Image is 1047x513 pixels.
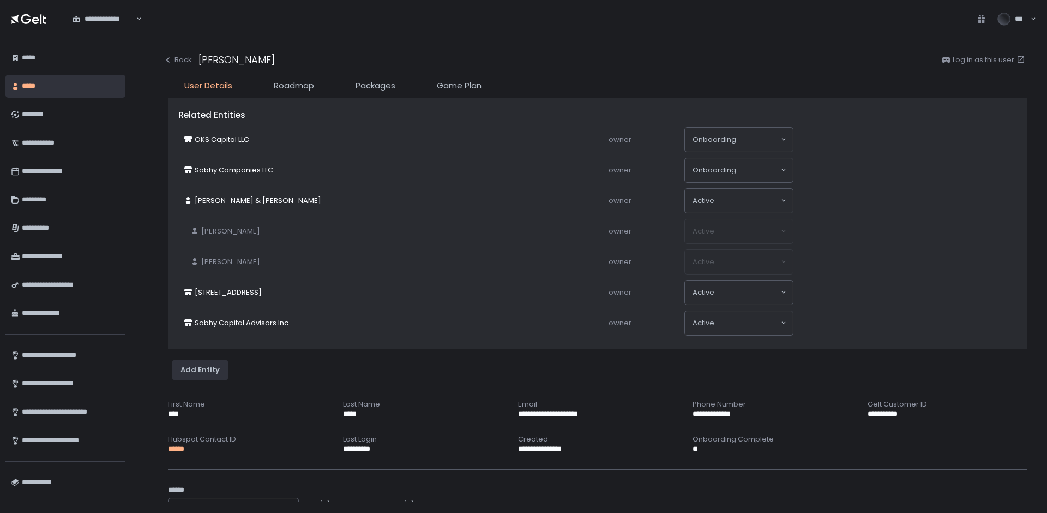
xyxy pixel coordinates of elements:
div: Last Name [343,399,503,409]
input: Search for option [736,134,780,145]
span: OKS Capital LLC [195,135,249,145]
div: Search for option [685,128,793,152]
a: OKS Capital LLC [179,130,254,149]
a: [PERSON_NAME] [186,253,264,271]
span: User Details [184,80,232,92]
input: Search for option [714,287,780,298]
div: Hubspot Contact ID [168,434,328,444]
span: owner [609,287,631,297]
div: Search for option [685,158,793,182]
span: [STREET_ADDRESS] [195,288,262,297]
div: Search for option [65,8,142,31]
span: active [693,196,714,206]
a: [PERSON_NAME] & [PERSON_NAME] [179,192,326,210]
a: Log in as this user [953,55,1027,65]
div: Created [518,434,678,444]
span: owner [609,195,631,206]
div: Search for option [685,189,793,213]
span: onboarding [693,135,736,145]
div: Onboarding Complete [693,434,852,444]
span: owner [609,256,631,267]
a: Sobhy Companies LLC [179,161,278,180]
div: Add Entity [180,365,220,375]
div: Search for option [685,311,793,335]
span: active [693,288,714,297]
div: Gelt Customer ID [868,399,1027,409]
input: Search for option [714,195,780,206]
span: Roadmap [274,80,314,92]
span: Sobhy Companies LLC [195,165,273,175]
span: owner [609,226,631,236]
input: Search for option [714,318,780,329]
span: owner [609,165,631,175]
button: Back [164,55,192,65]
div: First Name [168,399,328,409]
span: [PERSON_NAME] [201,257,260,267]
div: Last Login [343,434,503,444]
div: [PERSON_NAME] [198,52,275,67]
span: onboarding [693,165,736,175]
input: Search for option [736,165,780,176]
span: Game Plan [437,80,482,92]
span: active [693,318,714,328]
span: Sobhy Capital Advisors Inc [195,318,288,328]
div: Phone Number [693,399,852,409]
button: Add Entity [172,360,228,380]
a: Sobhy Capital Advisors Inc [179,314,293,332]
span: owner [609,134,631,145]
div: Search for option [685,281,793,305]
span: [PERSON_NAME] & [PERSON_NAME] [195,196,321,206]
span: Packages [356,80,395,92]
a: [PERSON_NAME] [186,222,264,241]
div: Related Entities [179,109,1016,122]
span: [PERSON_NAME] [201,226,260,236]
div: Email [518,399,678,409]
span: owner [609,318,631,328]
a: [STREET_ADDRESS] [179,283,266,302]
